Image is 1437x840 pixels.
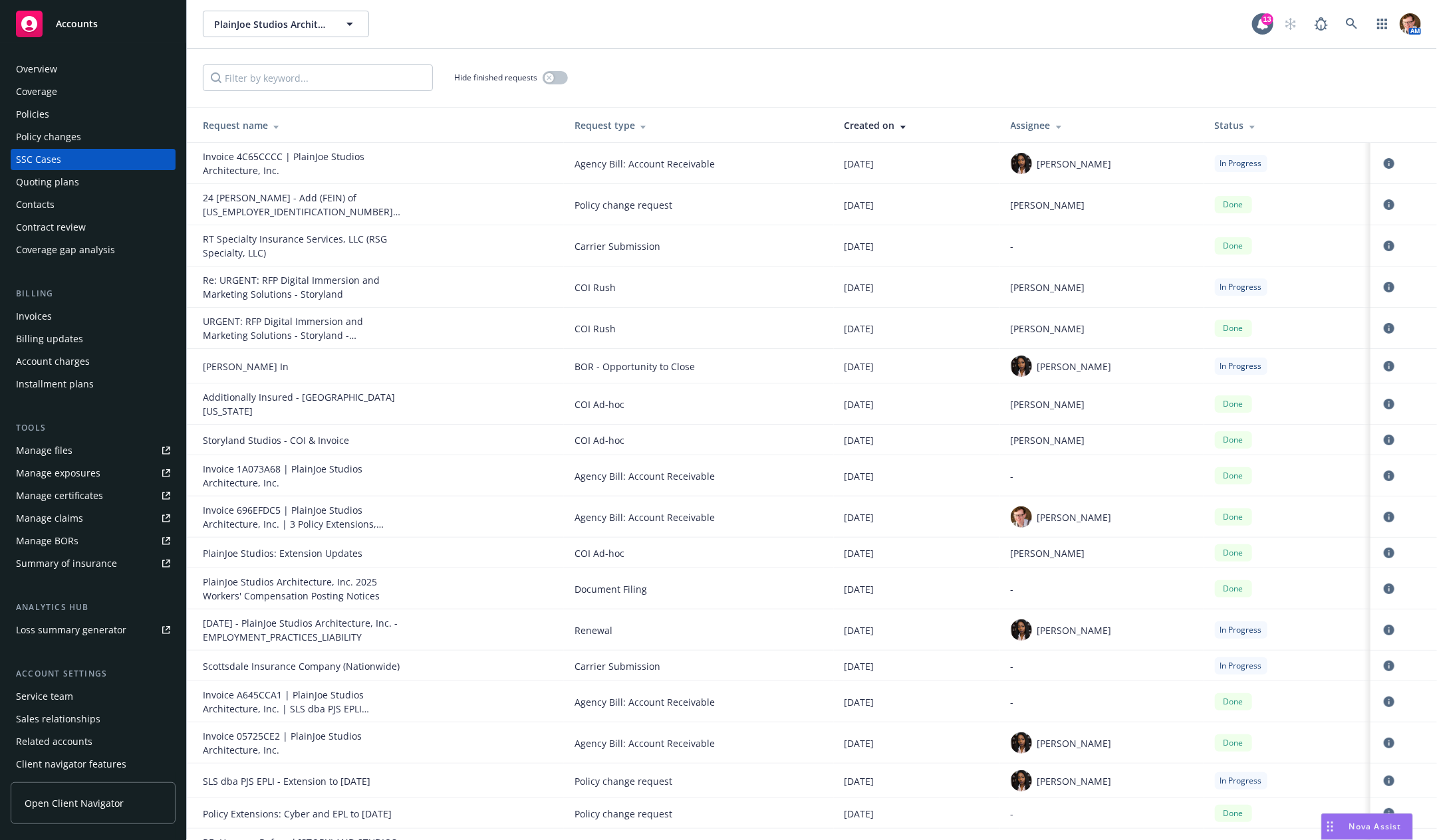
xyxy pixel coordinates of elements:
[845,546,874,560] span: [DATE]
[1037,736,1112,750] span: [PERSON_NAME]
[1349,821,1402,832] span: Nova Assist
[1220,360,1262,372] span: In Progress
[1220,434,1247,446] span: Done
[1220,583,1247,595] span: Done
[1220,660,1262,672] span: In Progress
[845,623,874,637] span: [DATE]
[1011,659,1194,673] div: -
[845,198,874,212] span: [DATE]
[1277,11,1304,37] a: Start snowing
[16,373,94,395] div: Installment plans
[203,232,402,260] div: RT Specialty Insurance Services, LLC (RSG Specialty, LLC)
[11,149,176,170] a: SSC Cases
[11,708,176,730] a: Sales relationships
[1011,770,1032,791] img: photo
[203,11,369,37] button: PlainJoe Studios Architecture, Inc.
[1381,358,1397,374] a: circleInformation
[1037,510,1112,524] span: [PERSON_NAME]
[203,64,433,91] input: Filter by keyword...
[1011,397,1085,411] span: [PERSON_NAME]
[16,440,72,461] div: Manage files
[1220,737,1247,749] span: Done
[1381,805,1397,821] a: circleInformation
[203,273,402,301] div: Re: URGENT: RFP Digital Immersion and Marketing Solutions - Storyland
[203,390,402,418] div: Additionally Insured - University of California
[575,623,823,637] span: Renewal
[16,731,92,752] div: Related accounts
[11,217,176,238] a: Contract review
[11,485,176,506] a: Manage certificates
[203,462,402,490] div: Invoice 1A073A68 | PlainJoe Studios Architecture, Inc.
[203,616,402,644] div: 08/14/25 - PlainJoe Studios Architecture, Inc. - EMPLOYMENT_PRACTICES_LIABILITY
[203,191,402,219] div: 24 WC Harford - Add (FEIN) of 20-0873795 for StoryLift, LLC., add additional NI for StoryLift, LLC.
[11,373,176,395] a: Installment plans
[845,582,874,596] span: [DATE]
[845,433,874,447] span: [DATE]
[1011,732,1032,754] img: photo
[11,126,176,148] a: Policy changes
[11,194,176,215] a: Contacts
[845,510,874,524] span: [DATE]
[203,688,402,716] div: Invoice A645CCA1 | PlainJoe Studios Architecture, Inc. | SLS dba PJS EPLI extension to 8/14/25
[11,553,176,574] a: Summary of insurance
[575,659,823,673] span: Carrier Submission
[16,708,100,730] div: Sales relationships
[1011,433,1085,447] span: [PERSON_NAME]
[1381,468,1397,484] a: circleInformation
[16,81,57,102] div: Coverage
[16,239,115,261] div: Coverage gap analysis
[11,306,176,327] a: Invoices
[575,736,823,750] span: Agency Bill: Account Receivable
[11,440,176,461] a: Manage files
[845,807,874,821] span: [DATE]
[203,575,402,603] div: PlainJoe Studios Architecture, Inc. 2025 Workers' Compensation Posting Notices
[1381,432,1397,448] a: circleInformation
[575,118,823,132] div: Request type
[203,807,402,821] div: Policy Extensions: Cyber and EPL to 08/14/2025
[1400,13,1421,35] img: photo
[575,469,823,483] span: Agency Bill: Account Receivable
[1220,322,1247,334] span: Done
[1037,360,1112,373] span: [PERSON_NAME]
[11,619,176,641] a: Loss summary generator
[1381,658,1397,674] a: circleInformation
[1220,157,1262,169] span: In Progress
[16,530,78,552] div: Manage BORs
[25,796,124,810] span: Open Client Navigator
[575,198,823,212] span: Policy change request
[845,280,874,294] span: [DATE]
[1381,156,1397,171] a: circleInformation
[1381,238,1397,254] a: circleInformation
[1220,398,1247,410] span: Done
[845,736,874,750] span: [DATE]
[1220,511,1247,523] span: Done
[1381,509,1397,525] a: circleInformation
[845,397,874,411] span: [DATE]
[845,659,874,673] span: [DATE]
[11,731,176,752] a: Related accounts
[16,58,57,80] div: Overview
[1381,197,1397,213] a: circleInformation
[575,774,823,788] span: Policy change request
[1011,506,1032,528] img: photo
[203,433,402,447] div: Storyland Studios - COI & Invoice
[1011,239,1194,253] div: -
[1308,11,1335,37] a: Report a Bug
[11,421,176,435] div: Tools
[1381,622,1397,638] a: circleInformation
[1037,623,1112,637] span: [PERSON_NAME]
[1011,469,1194,483] div: -
[1011,322,1085,336] span: [PERSON_NAME]
[11,530,176,552] a: Manage BORs
[11,287,176,300] div: Billing
[1381,773,1397,789] a: circleInformation
[16,485,103,506] div: Manage certificates
[845,360,874,373] span: [DATE]
[1322,814,1339,839] div: Drag to move
[1011,153,1032,174] img: photo
[1011,546,1085,560] span: [PERSON_NAME]
[16,126,81,148] div: Policy changes
[575,280,823,294] span: COI Rush
[11,81,176,102] a: Coverage
[11,601,176,614] div: Analytics hub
